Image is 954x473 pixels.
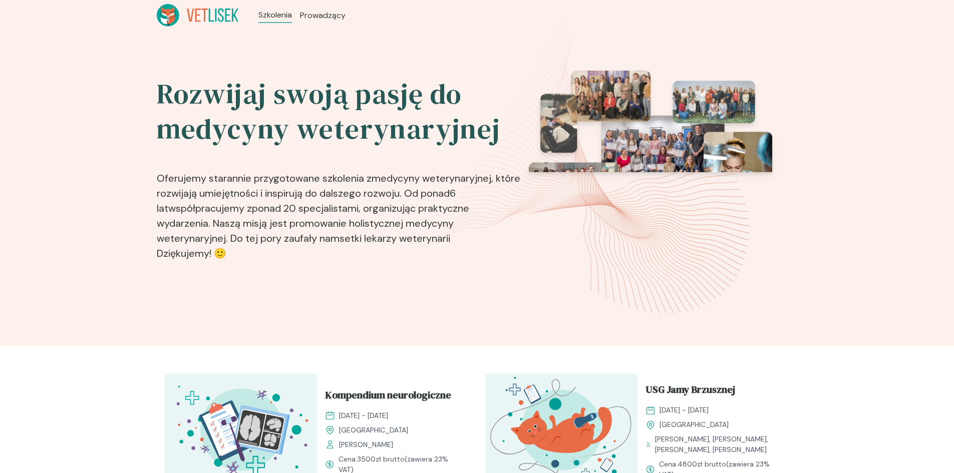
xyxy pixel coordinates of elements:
[325,387,461,406] a: Kompendium neurologiczne
[300,10,346,22] a: Prowadzący
[529,71,772,269] img: eventsPhotosRoll2.png
[646,382,735,401] span: USG Jamy Brzusznej
[339,439,393,450] span: [PERSON_NAME]
[655,434,782,455] span: [PERSON_NAME], [PERSON_NAME], [PERSON_NAME], [PERSON_NAME]
[157,155,522,265] p: Oferujemy starannie przygotowane szkolenia z , które rozwijają umiejętności i inspirują do dalsze...
[339,425,408,435] span: [GEOGRAPHIC_DATA]
[157,77,522,147] h2: Rozwijaj swoją pasję do medycyny weterynaryjnej
[660,405,709,415] span: [DATE] - [DATE]
[258,9,292,21] a: Szkolenia
[340,232,450,245] b: setki lekarzy weterynarii
[357,454,405,463] span: 3500 zł brutto
[372,172,491,185] b: medycyny weterynaryjnej
[678,459,726,468] span: 4800 zł brutto
[660,419,729,430] span: [GEOGRAPHIC_DATA]
[252,202,359,215] b: ponad 20 specjalistami
[325,387,451,406] span: Kompendium neurologiczne
[646,382,782,401] a: USG Jamy Brzusznej
[339,410,388,421] span: [DATE] - [DATE]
